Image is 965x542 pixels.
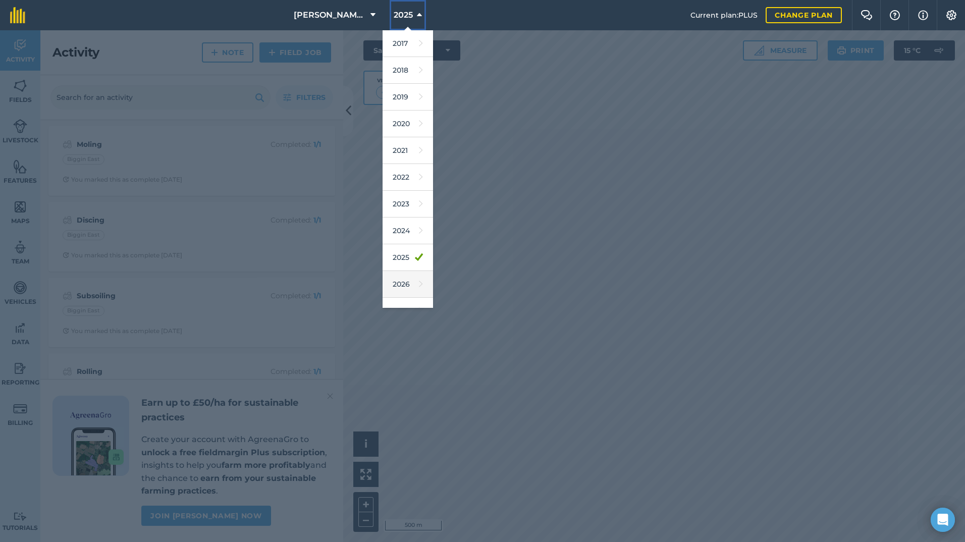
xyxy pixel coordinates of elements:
a: 2024 [383,218,433,244]
img: A cog icon [945,10,957,20]
img: Two speech bubbles overlapping with the left bubble in the forefront [861,10,873,20]
img: fieldmargin Logo [10,7,25,23]
span: Current plan : PLUS [690,10,758,21]
img: A question mark icon [889,10,901,20]
a: 2027 [383,298,433,324]
span: [PERSON_NAME] & SONS (MILL HOUSE) [294,9,366,21]
img: svg+xml;base64,PHN2ZyB4bWxucz0iaHR0cDovL3d3dy53My5vcmcvMjAwMC9zdmciIHdpZHRoPSIxNyIgaGVpZ2h0PSIxNy... [918,9,928,21]
a: 2017 [383,30,433,57]
a: 2023 [383,191,433,218]
span: 2025 [394,9,413,21]
a: Change plan [766,7,842,23]
div: Open Intercom Messenger [931,508,955,532]
a: 2026 [383,271,433,298]
a: 2025 [383,244,433,271]
a: 2021 [383,137,433,164]
a: 2020 [383,111,433,137]
a: 2019 [383,84,433,111]
a: 2018 [383,57,433,84]
a: 2022 [383,164,433,191]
